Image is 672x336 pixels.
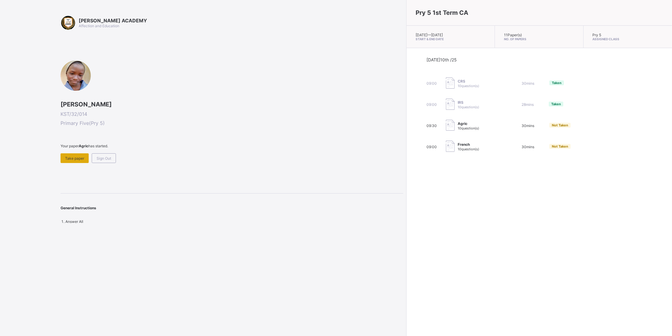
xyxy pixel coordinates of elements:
span: Take paper [65,156,84,161]
span: [PERSON_NAME] ACADEMY [79,18,147,24]
span: No. of Papers [504,37,574,41]
span: Affection and Education [79,24,119,28]
img: take_paper.cd97e1aca70de81545fe8e300f84619e.svg [446,120,455,131]
img: take_paper.cd97e1aca70de81545fe8e300f84619e.svg [446,141,455,152]
span: [DATE] — [DATE] [416,33,443,37]
span: 09:00 [427,102,437,107]
span: 10 question(s) [458,126,479,130]
span: 10 question(s) [458,84,479,88]
b: Agric [79,144,88,148]
span: Not Taken [552,144,568,148]
span: 09:30 [427,123,437,128]
span: Primary Five ( Pry 5 ) [61,120,403,126]
span: 10 question(s) [458,147,479,151]
span: Taken [551,102,561,106]
span: CRS [458,79,479,83]
span: 30 mins [522,123,534,128]
span: 30 mins [522,145,534,149]
span: 09:00 [427,81,437,86]
span: 10 question(s) [458,105,479,109]
span: Your paper has started. [61,144,403,148]
span: Not Taken [552,123,568,127]
span: Agric [458,121,479,126]
span: Pry 5 [593,33,601,37]
span: Taken [552,81,562,85]
span: Assigned Class [593,37,663,41]
span: 28 mins [522,102,534,107]
span: IRS [458,100,479,105]
span: Sign Out [97,156,111,161]
span: French [458,142,479,147]
span: General Instructions [61,206,96,210]
img: take_paper.cd97e1aca70de81545fe8e300f84619e.svg [446,77,455,89]
span: KST/32/014 [61,111,403,117]
img: take_paper.cd97e1aca70de81545fe8e300f84619e.svg [446,99,455,110]
span: 09:00 [427,145,437,149]
span: 11 Paper(s) [504,33,522,37]
span: 30 mins [522,81,534,86]
span: Answer All [65,219,83,224]
span: [DATE] 10th /25 [427,57,457,62]
span: Pry 5 1st Term CA [416,9,468,16]
span: [PERSON_NAME] [61,101,403,108]
span: Start & End Date [416,37,486,41]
